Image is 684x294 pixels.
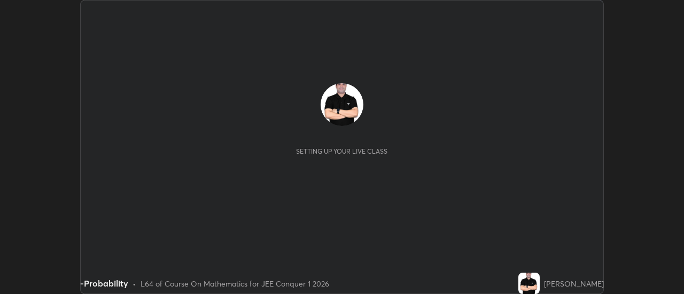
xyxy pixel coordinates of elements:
div: L64 of Course On Mathematics for JEE Conquer 1 2026 [141,278,329,289]
div: [PERSON_NAME] [544,278,604,289]
img: 79b82fe8e2f647d1b516d15418097022.jpg [518,273,540,294]
div: • [133,278,136,289]
div: -Probability [80,277,128,290]
div: Setting up your live class [296,147,387,155]
img: 79b82fe8e2f647d1b516d15418097022.jpg [321,83,363,126]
